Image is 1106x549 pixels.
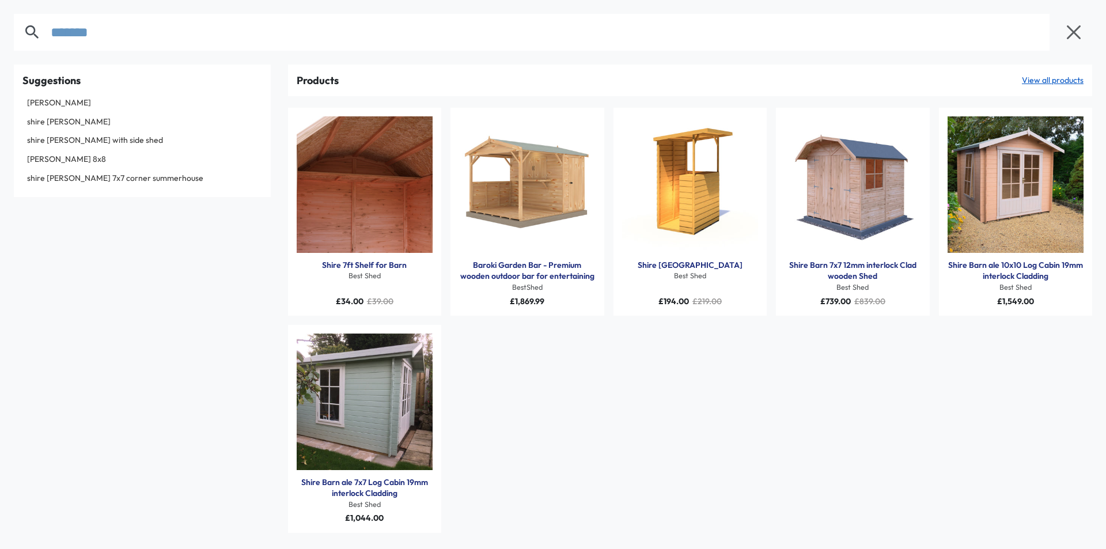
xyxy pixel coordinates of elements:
a: [PERSON_NAME] 8x8 [22,151,262,168]
a: Baroki Garden Bar - Premium wooden outdoor bar for entertaining [459,260,596,282]
div: Suggestions [22,73,262,88]
div: Shire 7ft Shelf for Barn [297,260,433,271]
span: £839.00 [854,296,885,306]
a: Products: Shire Barn ale 10x10 Log Cabin 19mm interlock Cladding [948,116,1084,253]
a: Products: Shire Tiki Garden Bar [622,116,759,253]
a: View all products [1022,75,1084,86]
div: Best Shed [297,499,433,510]
div: Best Shed [297,271,433,281]
a: shire [PERSON_NAME] 7x7 corner summerhouse [22,170,262,187]
a: Products: Baroki Garden Bar - Premium wooden outdoor bar for entertaining [459,116,596,253]
div: Best Shed [948,282,1084,293]
span: £219.00 [692,296,722,306]
a: shire [PERSON_NAME] with side shed [22,132,262,149]
span: £1,869.99 [510,296,544,306]
span: £739.00 [820,296,851,306]
a: shire [PERSON_NAME] [22,113,262,131]
img: Shire Tiki Garden Bar - Best Shed [622,116,759,253]
span: £39.00 [367,296,393,306]
img: Shire Barn ale 7x7 Log Cabin 19mm interlock Cladding - Best Shed [297,334,433,470]
a: Shire Barn ale 7x7 Log Cabin 19mm interlock Cladding [297,477,433,499]
span: £1,549.00 [997,296,1034,306]
img: Shire 7ft Shelf for Barn - Best Shed [297,116,433,253]
div: Shire Tiki Garden Bar [622,260,759,271]
div: Products [297,73,339,88]
div: BestShed [459,282,596,293]
span: £1,044.00 [345,513,384,523]
a: Shire Barn ale 10x10 Log Cabin 19mm interlock Cladding [948,260,1084,282]
img: Shire Barn 7x7 12mm interlock Clad wooden Shed - Best Shed [785,116,921,253]
span: £34.00 [336,296,363,306]
img: Shire Barn ale 10x10 Log Cabin 19mm interlock Cladding - Best Shed [948,116,1084,253]
a: Products: Shire 7ft Shelf for Barn [297,116,433,253]
a: Shire 7ft Shelf for Barn [322,260,407,271]
a: Shire Barn 7x7 12mm interlock Clad wooden Shed [785,260,921,282]
span: £194.00 [658,296,689,306]
div: Best Shed [785,282,921,293]
a: Shire [GEOGRAPHIC_DATA] [638,260,743,271]
a: [PERSON_NAME] [22,94,262,112]
a: Products: Shire Barn 7x7 12mm interlock Clad wooden Shed [785,116,921,253]
a: Products: Shire Barn ale 7x7 Log Cabin 19mm interlock Cladding [297,334,433,470]
div: Best Shed [622,271,759,281]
